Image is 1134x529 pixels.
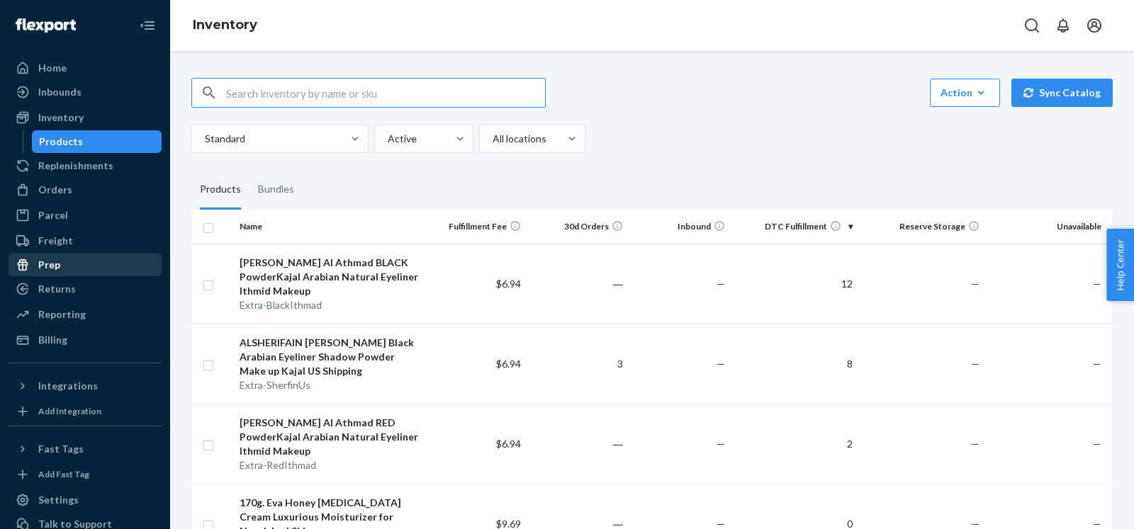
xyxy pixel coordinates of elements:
[971,358,979,370] span: —
[38,282,76,296] div: Returns
[9,57,162,79] a: Home
[527,210,629,244] th: 30d Orders
[731,210,858,244] th: DTC Fulfillment
[1106,229,1134,301] button: Help Center
[1093,358,1101,370] span: —
[38,159,113,173] div: Replenishments
[9,438,162,460] button: Fast Tags
[200,170,241,210] div: Products
[496,278,521,290] span: $6.94
[9,154,162,177] a: Replenishments
[930,79,1000,107] button: Action
[1049,11,1077,40] button: Open notifications
[425,210,527,244] th: Fulfillment Fee
[38,307,86,322] div: Reporting
[240,336,420,378] div: ALSHERIFAIN [PERSON_NAME] Black Arabian Eyeliner Shadow Powder Make up Kajal US Shipping
[38,85,82,99] div: Inbounds
[9,204,162,227] a: Parcel
[1011,79,1113,107] button: Sync Catalog
[9,466,162,483] a: Add Fast Tag
[858,210,986,244] th: Reserve Storage
[32,130,162,153] a: Products
[717,278,725,290] span: —
[1018,11,1046,40] button: Open Search Box
[1080,11,1108,40] button: Open account menu
[491,132,493,146] input: All locations
[731,324,858,404] td: 8
[181,5,269,46] ol: breadcrumbs
[38,493,79,507] div: Settings
[38,61,67,75] div: Home
[1093,278,1101,290] span: —
[527,324,629,404] td: 3
[9,375,162,397] button: Integrations
[38,442,84,456] div: Fast Tags
[717,438,725,450] span: —
[527,244,629,324] td: ―
[9,254,162,276] a: Prep
[386,132,388,146] input: Active
[38,234,73,248] div: Freight
[9,403,162,420] a: Add Integration
[9,303,162,326] a: Reporting
[38,333,67,347] div: Billing
[38,110,84,125] div: Inventory
[193,17,257,33] a: Inventory
[527,404,629,484] td: ―
[717,358,725,370] span: —
[496,438,521,450] span: $6.94
[240,256,420,298] div: [PERSON_NAME] Al Athmad BLACK PowderKajal Arabian Natural Eyeliner Ithmid Makeup
[38,258,60,272] div: Prep
[731,244,858,324] td: 12
[258,170,294,210] div: Bundles
[496,358,521,370] span: $6.94
[38,379,98,393] div: Integrations
[133,11,162,40] button: Close Navigation
[9,278,162,300] a: Returns
[234,210,425,244] th: Name
[629,210,731,244] th: Inbound
[240,378,420,392] div: Extra-SherfinUs
[985,210,1113,244] th: Unavailable
[38,468,89,480] div: Add Fast Tag
[240,416,420,458] div: [PERSON_NAME] Al Athmad RED PowderKajal Arabian Natural Eyeliner Ithmid Makeup
[941,86,989,100] div: Action
[38,405,101,417] div: Add Integration
[38,183,72,197] div: Orders
[16,18,76,33] img: Flexport logo
[38,208,68,222] div: Parcel
[9,178,162,201] a: Orders
[9,329,162,351] a: Billing
[9,106,162,129] a: Inventory
[9,229,162,252] a: Freight
[1093,438,1101,450] span: —
[731,404,858,484] td: 2
[971,438,979,450] span: —
[9,489,162,511] a: Settings
[971,278,979,290] span: —
[226,79,545,107] input: Search inventory by name or sku
[203,132,205,146] input: Standard
[240,298,420,312] div: Extra-BlackIthmad
[9,81,162,103] a: Inbounds
[240,458,420,472] div: Extra-RedIthmad
[39,135,83,149] div: Products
